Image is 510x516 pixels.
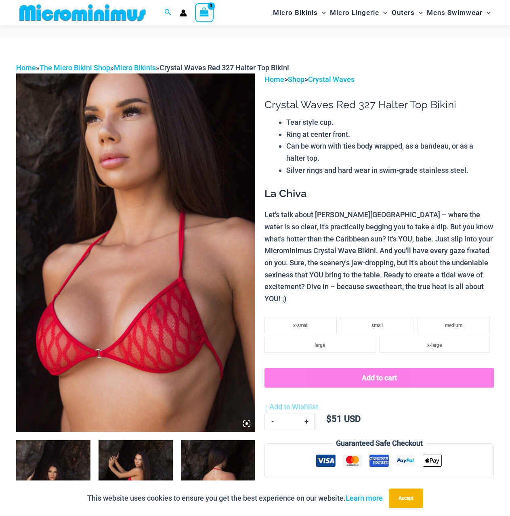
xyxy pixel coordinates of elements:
[379,337,490,353] li: x-large
[16,63,289,72] span: » » »
[264,73,494,86] p: > >
[288,75,304,84] a: Shop
[293,323,309,328] span: x-small
[286,116,494,128] li: Tear style cup.
[330,2,379,23] span: Micro Lingerie
[427,342,442,348] span: x-large
[346,494,383,502] a: Learn more
[114,63,156,72] a: Micro Bikinis
[286,140,494,164] li: Can be worn with ties body wrapped, as a bandeau, or as a halter top.
[427,2,483,23] span: Mens Swimwear
[264,413,280,430] a: -
[392,2,415,23] span: Outers
[264,401,318,413] a: Add to Wishlist
[315,342,325,348] span: large
[333,437,426,449] legend: Guaranteed Safe Checkout
[415,2,423,23] span: Menu Toggle
[425,2,493,23] a: Mens SwimwearMenu ToggleMenu Toggle
[264,99,494,111] h1: Crystal Waves Red 327 Halter Top Bikini
[87,492,383,504] p: This website uses cookies to ensure you get the best experience on our website.
[280,413,299,430] input: Product quantity
[308,75,355,84] a: Crystal Waves
[270,1,494,24] nav: Site Navigation
[16,4,149,22] img: MM SHOP LOGO FLAT
[264,368,494,388] button: Add to cart
[390,2,425,23] a: OutersMenu ToggleMenu Toggle
[271,2,328,23] a: Micro BikinisMenu ToggleMenu Toggle
[341,317,413,333] li: small
[445,323,462,328] span: medium
[286,128,494,141] li: Ring at center front.
[264,209,494,305] p: Let's talk about [PERSON_NAME][GEOGRAPHIC_DATA] – where the water is so clear, it's practically b...
[164,8,172,18] a: Search icon link
[16,63,36,72] a: Home
[269,403,318,411] span: Add to Wishlist
[326,414,332,424] span: $
[389,489,423,508] button: Accept
[286,164,494,176] li: Silver rings and hard wear in swim-grade stainless steel.
[326,414,361,424] bdi: 51 USD
[371,323,383,328] span: small
[16,73,255,432] img: Crystal Waves 327 Halter Top
[40,63,110,72] a: The Micro Bikini Shop
[264,187,494,201] h3: La Chiva
[299,413,315,430] a: +
[264,337,375,353] li: large
[160,63,289,72] span: Crystal Waves Red 327 Halter Top Bikini
[379,2,387,23] span: Menu Toggle
[180,9,187,17] a: Account icon link
[418,317,490,333] li: medium
[483,2,491,23] span: Menu Toggle
[273,2,318,23] span: Micro Bikinis
[264,317,337,333] li: x-small
[328,2,389,23] a: Micro LingerieMenu ToggleMenu Toggle
[264,75,284,84] a: Home
[195,3,214,22] a: View Shopping Cart, empty
[318,2,326,23] span: Menu Toggle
